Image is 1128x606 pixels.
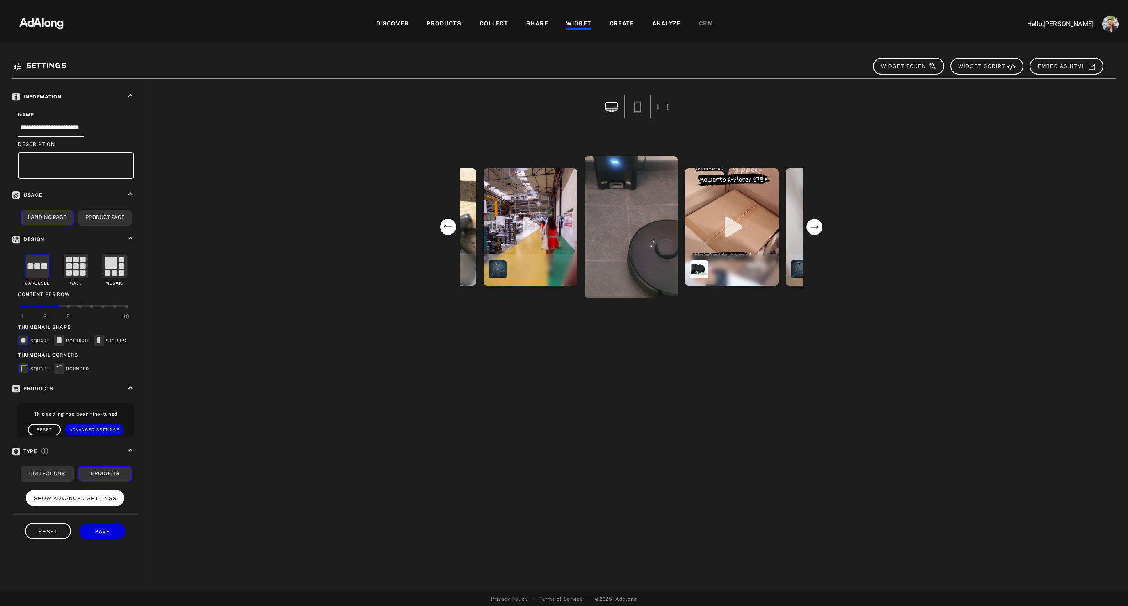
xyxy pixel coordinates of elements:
[70,280,82,287] div: Wall
[54,335,89,347] div: PORTRAIT
[1102,16,1119,32] img: ACg8ocLjEk1irI4XXb49MzUGwa4F_C3PpCyg-3CPbiuLEZrYEA=s96-c
[1030,58,1103,75] button: EMBED AS HTML
[25,523,71,539] button: RESET
[126,383,135,392] i: keyboard_arrow_up
[881,64,936,69] span: WIDGET TOKEN
[65,424,124,435] button: Advanced Settings
[37,428,53,432] span: Reset
[18,291,134,298] div: Content per row
[588,595,590,603] span: •
[12,237,44,242] span: Design
[105,280,123,287] div: Mosaic
[18,363,50,375] div: SQUARE
[784,166,881,287] div: open the preview of the instagram content created by toolittletodoo
[583,155,680,300] div: open the preview of the instagram content created by tefenet73
[18,324,134,331] div: Thumbnail Shape
[26,61,66,70] span: Settings
[1038,64,1096,69] span: EMBED AS HTML
[1087,567,1128,606] iframe: Chat Widget
[66,313,70,320] div: 5
[489,260,507,279] img: ROWENTA WEBDEAL : X-Force Flex 15.60 Steelstofzuiger + Extra Accu
[526,19,548,29] div: SHARE
[12,192,43,198] span: Usage
[95,529,110,535] span: SAVE
[873,58,944,75] button: WIDGET TOKEN
[54,363,89,375] div: ROUNDED
[1012,19,1094,29] p: Hello, [PERSON_NAME]
[21,466,74,482] button: Collections
[20,410,132,418] p: This setting has been fine-tuned
[18,351,134,359] div: Thumbnail Corners
[21,210,74,226] button: Landing Page
[959,64,1016,69] span: WIDGET SCRIPT
[78,210,132,226] button: Product Page
[5,10,78,35] img: 63233d7d88ed69de3c212112c67096b6.png
[683,166,780,287] div: open the preview of the instagram content created by _juhn_
[21,313,23,320] div: 1
[376,19,409,29] div: DISCOVER
[43,313,47,320] div: 3
[18,111,134,118] div: Name
[427,19,461,29] div: PRODUCTS
[950,58,1023,75] button: WIDGET SCRIPT
[18,335,50,347] div: SQUARE
[70,428,120,432] span: Advanced Settings
[806,219,823,235] svg: next
[26,490,125,506] button: SHOW ADVANCED SETTINGS
[539,595,583,603] a: Terms of Service
[480,19,508,29] div: COLLECT
[126,91,135,100] i: keyboard_arrow_up
[791,260,809,279] img: ROWENTA WEBDEAL : X-Force Flex 15.60 Steelstofzuiger + Extra Accu
[28,424,61,435] button: Reset
[652,19,681,29] div: ANALYZE
[123,313,129,320] div: 10
[18,141,134,148] div: Description
[533,595,535,603] span: •
[94,335,126,347] div: STORIES
[126,446,135,455] i: keyboard_arrow_up
[595,595,637,603] span: © 2025 - Adalong
[126,189,135,198] i: keyboard_arrow_up
[126,234,135,243] i: keyboard_arrow_up
[12,386,53,392] span: Products
[491,595,528,603] a: Privacy Policy
[79,523,125,539] button: SAVE
[12,449,37,454] span: Type
[41,447,48,454] span: Choose if your widget will display content based on collections or products
[440,219,457,235] svg: previous
[1100,14,1121,34] button: Account settings
[39,529,58,535] span: RESET
[12,94,62,100] span: Information
[566,19,591,29] div: WIDGET
[34,496,117,501] span: SHOW ADVANCED SETTINGS
[699,19,713,29] div: CRM
[482,166,579,287] div: open the preview of the instagram content created by hangar_family
[690,260,708,279] img: ROWENTA X-Plorer Serie 75 S+ RR8585 Robotstofzuiger
[78,466,132,482] button: Products
[610,19,634,29] div: CREATE
[25,280,50,287] div: Carousel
